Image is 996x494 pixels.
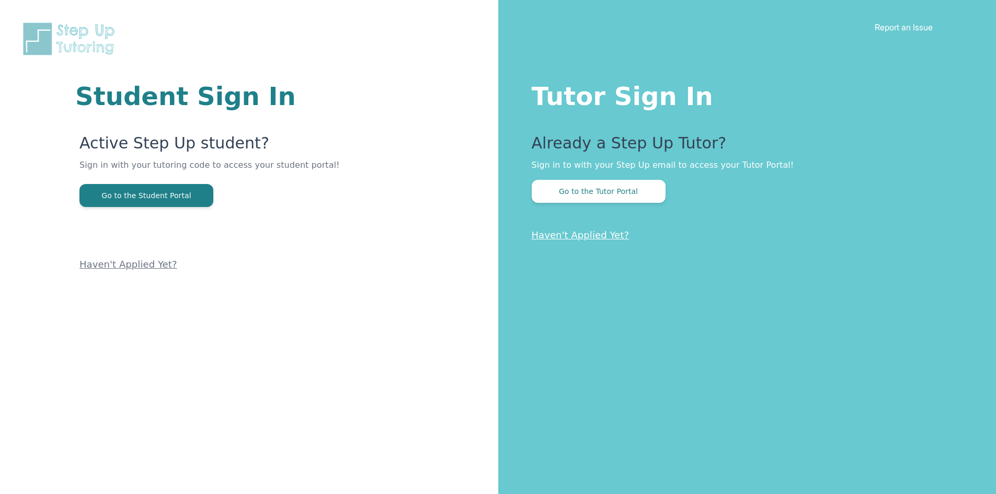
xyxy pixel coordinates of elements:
p: Sign in to with your Step Up email to access your Tutor Portal! [532,159,955,171]
h1: Student Sign In [75,84,373,109]
a: Report an Issue [875,22,933,32]
p: Sign in with your tutoring code to access your student portal! [79,159,373,184]
p: Active Step Up student? [79,134,373,159]
button: Go to the Tutor Portal [532,180,666,203]
img: Step Up Tutoring horizontal logo [21,21,121,57]
a: Haven't Applied Yet? [79,259,177,270]
p: Already a Step Up Tutor? [532,134,955,159]
a: Go to the Student Portal [79,190,213,200]
button: Go to the Student Portal [79,184,213,207]
a: Go to the Tutor Portal [532,186,666,196]
h1: Tutor Sign In [532,79,955,109]
a: Haven't Applied Yet? [532,229,629,240]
